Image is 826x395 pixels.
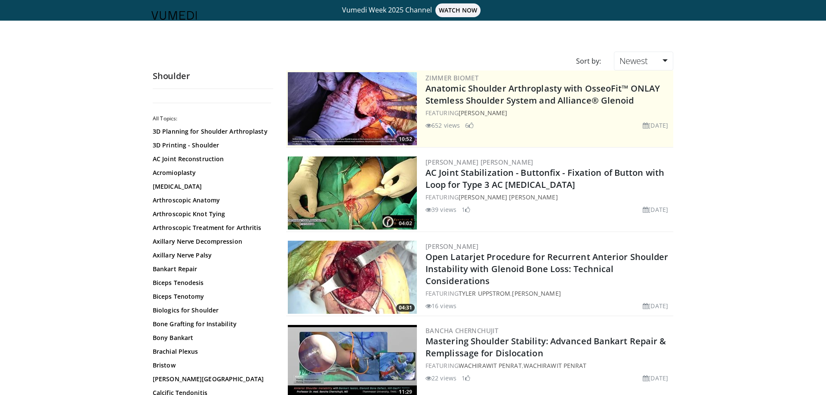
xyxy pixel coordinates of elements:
a: [PERSON_NAME] [459,109,507,117]
img: c2f644dc-a967-485d-903d-283ce6bc3929.300x170_q85_crop-smart_upscale.jpg [288,156,417,230]
li: 22 views [425,374,456,383]
a: 04:31 [288,241,417,314]
div: FEATURING , [425,289,672,298]
a: [PERSON_NAME] [512,289,561,297]
a: Acromioplasty [153,168,269,177]
a: Bancha Chernchujit [425,326,498,335]
span: Newest [619,55,648,67]
a: Axillary Nerve Decompression [153,237,269,246]
a: Biologics for Shoulder [153,306,269,315]
a: Bony Bankart [153,334,269,342]
a: Arthroscopic Anatomy [153,196,269,205]
a: Zimmer Biomet [425,73,478,82]
a: Axillary Nerve Palsy [153,251,269,260]
a: Open Latarjet Procedure for Recurrent Anterior Shoulder Instability with Glenoid Bone Loss: Techn... [425,251,669,287]
li: 1 [462,205,470,214]
li: [DATE] [643,121,668,130]
img: 2b2da37e-a9b6-423e-b87e-b89ec568d167.300x170_q85_crop-smart_upscale.jpg [288,241,417,314]
li: [DATE] [643,205,668,214]
a: [MEDICAL_DATA] [153,182,269,191]
a: [PERSON_NAME] [PERSON_NAME] [459,193,558,201]
h2: All Topics: [153,115,271,122]
a: Arthroscopic Treatment for Arthritis [153,224,269,232]
a: AC Joint Reconstruction [153,155,269,163]
img: VuMedi Logo [151,11,197,20]
a: 3D Planning for Shoulder Arthroplasty [153,127,269,136]
div: FEATURING [425,193,672,202]
a: Wachirawit Penrat [459,361,522,370]
a: Mastering Shoulder Stability: Advanced Bankart Repair & Remplissage for Dislocation [425,335,666,359]
div: Sort by: [570,52,607,70]
a: 3D Printing - Shoulder [153,141,269,150]
li: 16 views [425,301,456,310]
a: Bankart Repair [153,265,269,273]
span: 04:02 [396,220,415,227]
a: 04:02 [288,156,417,230]
a: [PERSON_NAME] [425,242,478,251]
a: AC Joint Stabilization - Buttonfix - Fixation of Button with Loop for Type 3 AC [MEDICAL_DATA] [425,167,664,190]
li: 652 views [425,121,460,130]
a: Brachial Plexus [153,347,269,356]
a: [PERSON_NAME] [PERSON_NAME] [425,158,533,166]
a: Biceps Tenodesis [153,279,269,287]
a: [PERSON_NAME][GEOGRAPHIC_DATA] [153,375,269,383]
li: [DATE] [643,301,668,310]
div: FEATURING [425,108,672,117]
a: Biceps Tenotomy [153,292,269,301]
a: Bone Grafting for Instability [153,320,269,328]
a: 10:52 [288,72,417,145]
a: Wachirawit Penrat [524,361,587,370]
li: 39 views [425,205,456,214]
a: Newest [614,52,673,70]
a: Tyler Uppstrom [459,289,510,297]
a: Bristow [153,361,269,370]
div: FEATURING , [425,361,672,370]
li: 1 [462,374,470,383]
h2: Shoulder [153,70,273,82]
li: 6 [465,121,474,130]
span: 10:52 [396,135,415,143]
a: Anatomic Shoulder Arthroplasty with OsseoFit™ ONLAY Stemless Shoulder System and Alliance® Glenoid [425,83,660,106]
span: 04:31 [396,304,415,312]
li: [DATE] [643,374,668,383]
img: 68921608-6324-4888-87da-a4d0ad613160.300x170_q85_crop-smart_upscale.jpg [288,72,417,145]
a: Arthroscopic Knot Tying [153,210,269,218]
